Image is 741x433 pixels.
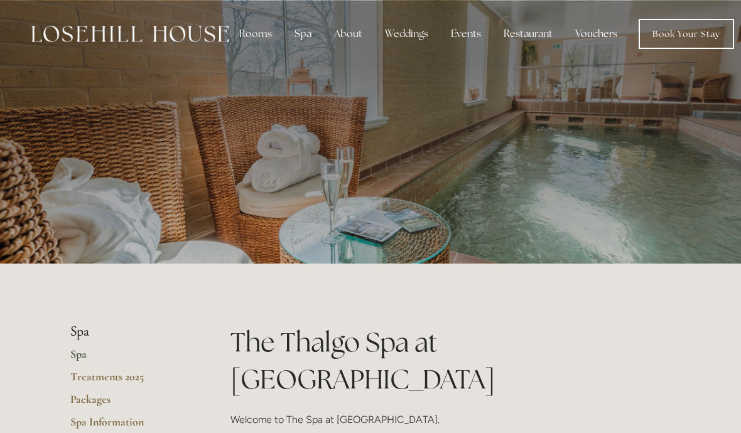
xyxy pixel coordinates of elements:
[639,19,734,49] a: Book Your Stay
[70,347,190,370] a: Spa
[324,21,372,46] div: About
[230,411,671,428] p: Welcome to The Spa at [GEOGRAPHIC_DATA].
[375,21,438,46] div: Weddings
[284,21,322,46] div: Spa
[31,26,229,42] img: Losehill House
[70,324,190,340] li: Spa
[494,21,563,46] div: Restaurant
[70,392,190,415] a: Packages
[230,324,671,398] h1: The Thalgo Spa at [GEOGRAPHIC_DATA]
[70,370,190,392] a: Treatments 2025
[229,21,282,46] div: Rooms
[441,21,491,46] div: Events
[565,21,627,46] a: Vouchers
